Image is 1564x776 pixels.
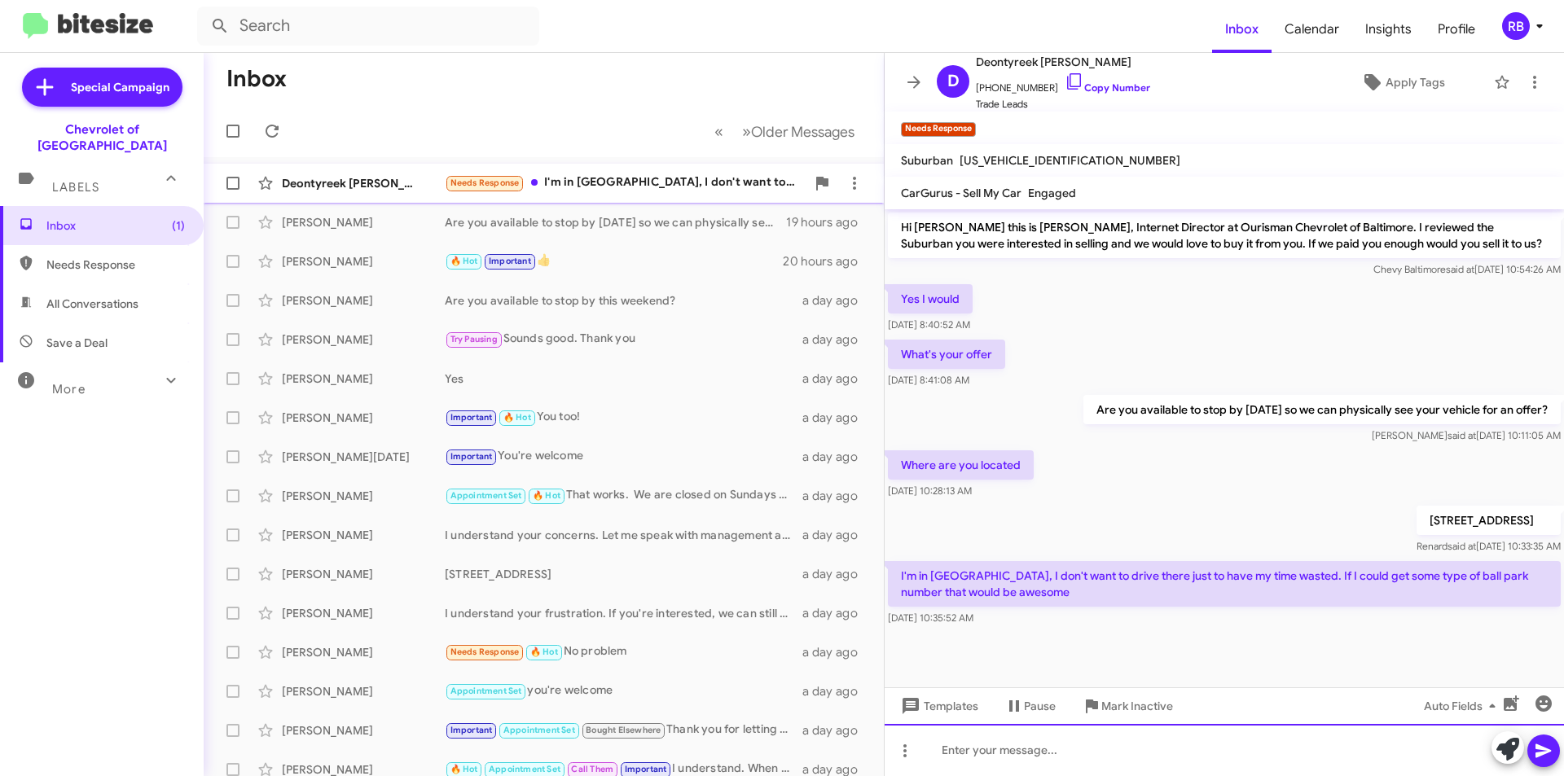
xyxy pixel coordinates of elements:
[1488,12,1546,40] button: RB
[1083,395,1561,424] p: Are you available to stop by [DATE] so we can physically see your vehicle for an offer?
[445,292,802,309] div: Are you available to stop by this weekend?
[888,213,1561,258] p: Hi [PERSON_NAME] this is [PERSON_NAME], Internet Director at Ourisman Chevrolet of Baltimore. I r...
[450,178,520,188] span: Needs Response
[1101,691,1173,721] span: Mark Inactive
[742,121,751,142] span: »
[888,340,1005,369] p: What's your offer
[947,68,960,94] span: D
[976,72,1150,96] span: [PHONE_NUMBER]
[960,153,1180,168] span: [US_VEHICLE_IDENTIFICATION_NUMBER]
[282,683,445,699] div: [PERSON_NAME]
[1319,68,1486,97] button: Apply Tags
[786,214,871,230] div: 19 hours ago
[197,7,539,46] input: Search
[282,175,445,191] div: Deontyreek [PERSON_NAME]
[802,683,871,699] div: a day ago
[898,691,978,721] span: Templates
[705,115,864,148] nav: Page navigation example
[282,722,445,739] div: [PERSON_NAME]
[445,642,802,661] div: No problem
[46,296,138,312] span: All Conversations
[802,644,871,660] div: a day ago
[282,644,445,660] div: [PERSON_NAME]
[1069,691,1186,721] button: Mark Inactive
[901,122,976,137] small: Needs Response
[445,330,802,349] div: Sounds good. Thank you
[1417,506,1561,535] p: [STREET_ADDRESS]
[530,647,558,657] span: 🔥 Hot
[282,253,445,270] div: [PERSON_NAME]
[1372,429,1561,441] span: [PERSON_NAME] [DATE] 10:11:05 AM
[282,605,445,621] div: [PERSON_NAME]
[450,764,478,774] span: 🔥 Hot
[489,256,531,266] span: Important
[503,412,531,423] span: 🔥 Hot
[445,566,802,582] div: [STREET_ADDRESS]
[445,370,802,387] div: Yes
[714,121,723,142] span: «
[888,284,973,313] p: Yes I would
[1448,429,1476,441] span: said at
[445,605,802,621] div: I understand your frustration. If you're interested, we can still discuss your vehicle and explor...
[802,370,871,387] div: a day ago
[22,68,182,107] a: Special Campaign
[1417,540,1561,552] span: Renard [DATE] 10:33:35 AM
[450,334,498,344] span: Try Pausing
[445,408,802,427] div: You too!
[282,410,445,426] div: [PERSON_NAME]
[888,561,1561,607] p: I'm in [GEOGRAPHIC_DATA], I don't want to drive there just to have my time wasted. If I could get...
[445,252,783,270] div: 👍
[1386,68,1445,97] span: Apply Tags
[1424,691,1502,721] span: Auto Fields
[450,451,493,462] span: Important
[226,66,287,92] h1: Inbox
[52,382,86,397] span: More
[282,214,445,230] div: [PERSON_NAME]
[282,527,445,543] div: [PERSON_NAME]
[1024,691,1056,721] span: Pause
[802,292,871,309] div: a day ago
[1425,6,1488,53] a: Profile
[1446,263,1474,275] span: said at
[450,256,478,266] span: 🔥 Hot
[888,450,1034,480] p: Where are you located
[802,488,871,504] div: a day ago
[802,527,871,543] div: a day ago
[976,52,1150,72] span: Deontyreek [PERSON_NAME]
[1212,6,1272,53] a: Inbox
[445,682,802,700] div: you're welcome
[802,566,871,582] div: a day ago
[282,488,445,504] div: [PERSON_NAME]
[450,490,522,501] span: Appointment Set
[450,647,520,657] span: Needs Response
[901,186,1021,200] span: CarGurus - Sell My Car
[445,527,802,543] div: I understand your concerns. Let me speak with management and I will follow up with you shortly
[282,331,445,348] div: [PERSON_NAME]
[751,123,854,141] span: Older Messages
[445,214,786,230] div: Are you available to stop by [DATE] so we can physically see your vehicle for an offer?
[802,331,871,348] div: a day ago
[46,335,108,351] span: Save a Deal
[885,691,991,721] button: Templates
[1065,81,1150,94] a: Copy Number
[445,447,802,466] div: You're welcome
[802,722,871,739] div: a day ago
[802,605,871,621] div: a day ago
[888,612,973,624] span: [DATE] 10:35:52 AM
[282,370,445,387] div: [PERSON_NAME]
[71,79,169,95] span: Special Campaign
[282,449,445,465] div: [PERSON_NAME][DATE]
[991,691,1069,721] button: Pause
[533,490,560,501] span: 🔥 Hot
[705,115,733,148] button: Previous
[46,217,185,234] span: Inbox
[1272,6,1352,53] a: Calendar
[52,180,99,195] span: Labels
[1502,12,1530,40] div: RB
[625,764,667,774] span: Important
[489,764,560,774] span: Appointment Set
[172,217,185,234] span: (1)
[1352,6,1425,53] a: Insights
[282,566,445,582] div: [PERSON_NAME]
